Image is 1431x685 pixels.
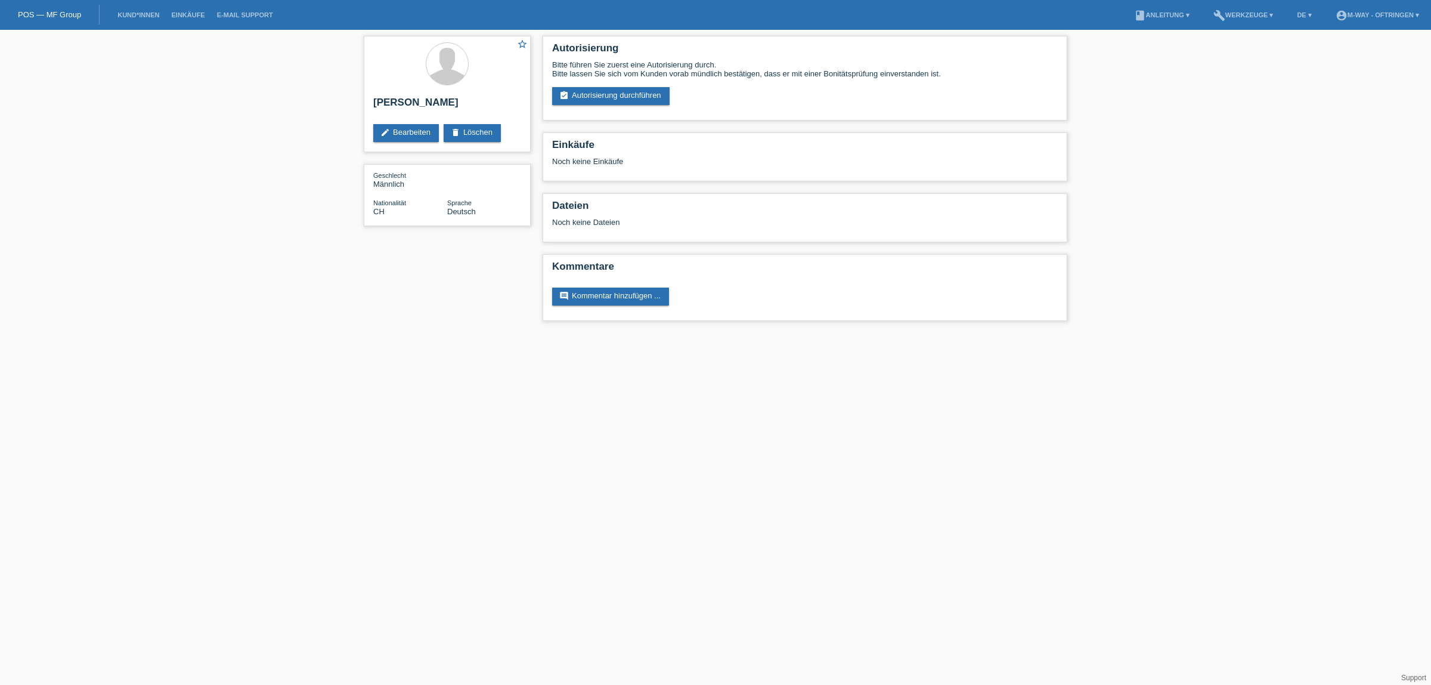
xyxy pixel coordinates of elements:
a: E-Mail Support [211,11,279,18]
a: Support [1401,674,1426,682]
h2: Dateien [552,200,1058,218]
i: star_border [517,39,528,50]
a: Kund*innen [111,11,165,18]
h2: Einkäufe [552,139,1058,157]
a: POS — MF Group [18,10,81,19]
a: buildWerkzeuge ▾ [1207,11,1280,18]
a: commentKommentar hinzufügen ... [552,288,669,306]
a: account_circlem-way - Oftringen ▾ [1330,11,1425,18]
a: assignment_turned_inAutorisierung durchführen [552,87,670,105]
div: Männlich [373,171,447,189]
div: Noch keine Einkäufe [552,157,1058,175]
a: Einkäufe [165,11,210,18]
h2: Kommentare [552,261,1058,279]
a: DE ▾ [1291,11,1317,18]
span: Deutsch [447,207,476,216]
div: Bitte führen Sie zuerst eine Autorisierung durch. Bitte lassen Sie sich vom Kunden vorab mündlich... [552,60,1058,78]
i: assignment_turned_in [559,91,569,100]
h2: [PERSON_NAME] [373,97,521,115]
div: Noch keine Dateien [552,218,916,227]
i: edit [380,128,390,137]
i: build [1213,10,1225,21]
a: star_border [517,39,528,51]
a: editBearbeiten [373,124,439,142]
i: account_circle [1336,10,1348,21]
span: Geschlecht [373,172,406,179]
i: delete [451,128,460,137]
a: deleteLöschen [444,124,501,142]
span: Nationalität [373,199,406,206]
a: bookAnleitung ▾ [1128,11,1195,18]
span: Sprache [447,199,472,206]
i: book [1134,10,1146,21]
i: comment [559,291,569,301]
span: Schweiz [373,207,385,216]
h2: Autorisierung [552,42,1058,60]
